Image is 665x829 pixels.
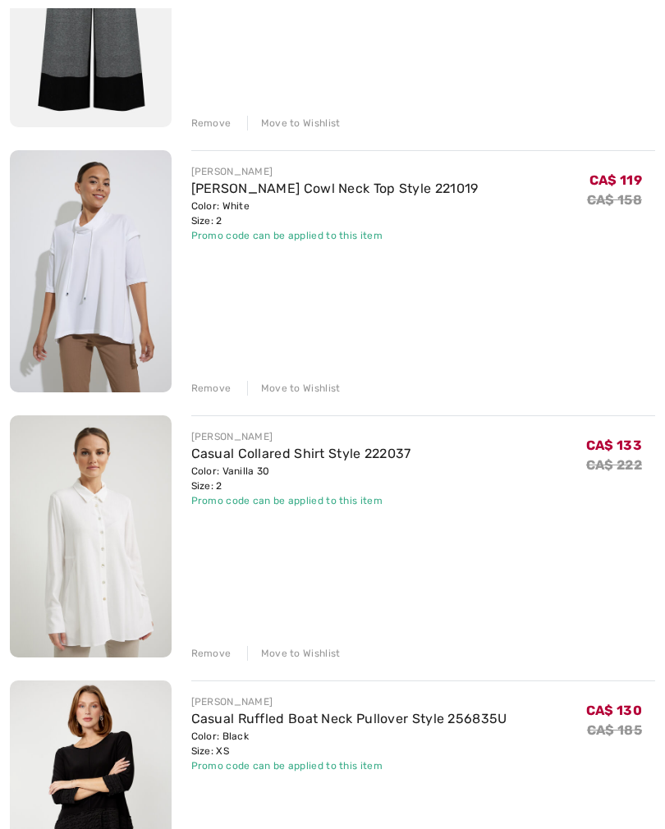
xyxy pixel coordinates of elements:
[191,199,479,228] div: Color: White Size: 2
[587,722,642,738] s: CA$ 185
[247,381,341,396] div: Move to Wishlist
[191,493,411,508] div: Promo code can be applied to this item
[191,116,232,131] div: Remove
[247,116,341,131] div: Move to Wishlist
[191,694,507,709] div: [PERSON_NAME]
[10,150,172,392] img: Joseph Ribkoff Cowl Neck Top Style 221019
[191,646,232,661] div: Remove
[191,711,507,726] a: Casual Ruffled Boat Neck Pullover Style 256835U
[191,381,232,396] div: Remove
[191,729,507,758] div: Color: Black Size: XS
[10,415,172,657] img: Casual Collared Shirt Style 222037
[589,172,642,188] span: CA$ 119
[586,437,642,453] span: CA$ 133
[191,181,479,196] a: [PERSON_NAME] Cowl Neck Top Style 221019
[586,457,642,473] s: CA$ 222
[191,228,479,243] div: Promo code can be applied to this item
[191,429,411,444] div: [PERSON_NAME]
[191,464,411,493] div: Color: Vanilla 30 Size: 2
[191,446,411,461] a: Casual Collared Shirt Style 222037
[191,164,479,179] div: [PERSON_NAME]
[586,703,642,718] span: CA$ 130
[587,192,642,208] s: CA$ 158
[247,646,341,661] div: Move to Wishlist
[191,758,507,773] div: Promo code can be applied to this item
